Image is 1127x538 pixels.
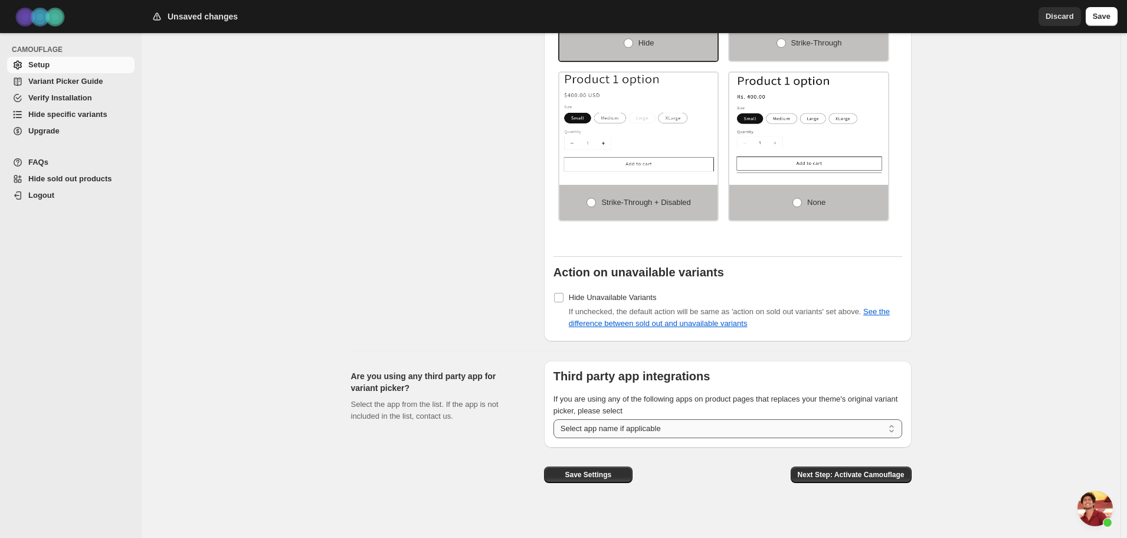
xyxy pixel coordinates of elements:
a: Upgrade [7,123,135,139]
span: Save [1093,11,1110,22]
b: Third party app integrations [553,370,710,383]
a: Hide specific variants [7,106,135,123]
h2: Unsaved changes [168,11,238,22]
span: Save Settings [565,470,611,480]
a: Chat öffnen [1077,491,1113,526]
button: Discard [1038,7,1081,26]
a: Logout [7,187,135,204]
h2: Are you using any third party app for variant picker? [351,370,525,394]
span: Select the app from the list. If the app is not included in the list, contact us. [351,400,499,420]
span: Strike-through [791,38,842,47]
img: None [729,73,888,173]
button: Save Settings [544,467,633,483]
span: None [807,198,825,207]
a: Variant Picker Guide [7,73,135,90]
span: Hide specific variants [28,110,107,119]
span: Setup [28,60,50,69]
a: Hide sold out products [7,171,135,187]
span: If unchecked, the default action will be same as 'action on sold out variants' set above. [569,307,890,328]
button: Save [1086,7,1118,26]
span: Hide sold out products [28,174,112,183]
a: Setup [7,57,135,73]
span: Hide Unavailable Variants [569,293,657,302]
span: Upgrade [28,126,60,135]
span: Discard [1046,11,1074,22]
span: Variant Picker Guide [28,77,103,86]
b: Action on unavailable variants [553,266,724,279]
span: Verify Installation [28,93,92,102]
span: Logout [28,191,54,200]
span: If you are using any of the following apps on product pages that replaces your theme's original v... [553,394,898,415]
span: FAQs [28,158,48,167]
a: Verify Installation [7,90,135,106]
span: Hide [638,38,654,47]
span: Strike-through + Disabled [601,198,690,207]
span: Next Step: Activate Camouflage [798,470,905,480]
button: Next Step: Activate Camouflage [791,467,912,483]
img: Strike-through + Disabled [559,73,718,173]
a: FAQs [7,154,135,171]
span: CAMOUFLAGE [12,45,136,54]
